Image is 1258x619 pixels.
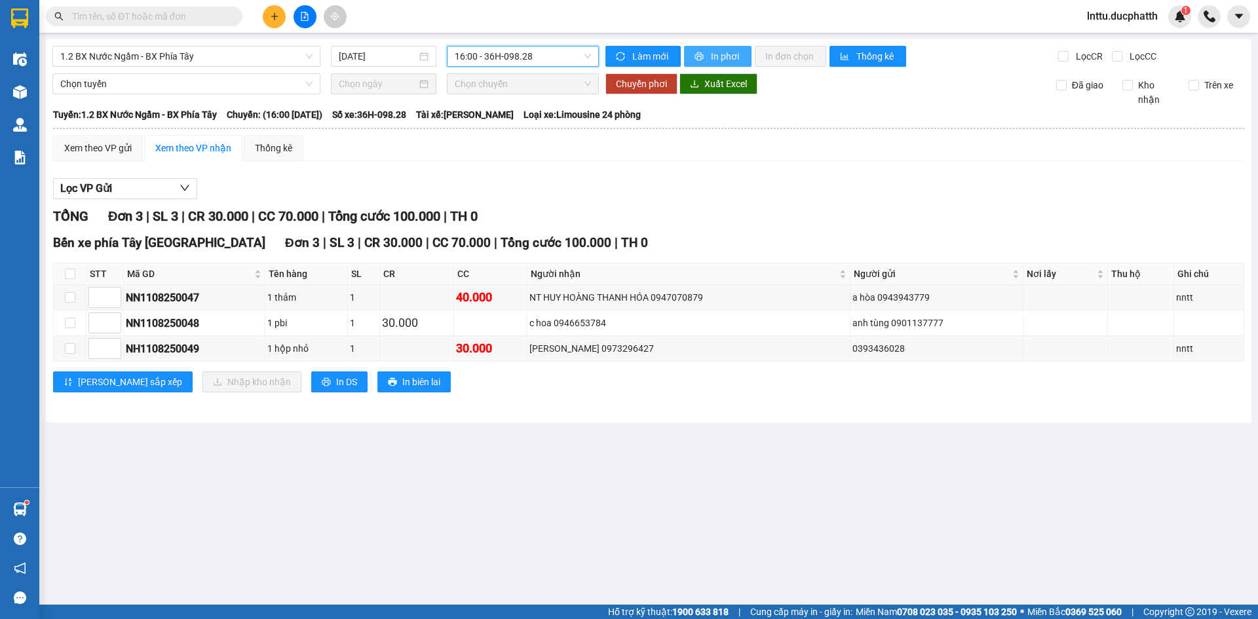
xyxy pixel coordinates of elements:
button: bar-chartThống kê [829,46,906,67]
th: Ghi chú [1174,263,1244,285]
th: STT [86,263,124,285]
button: In đơn chọn [755,46,826,67]
div: 1 hộp nhỏ [267,341,346,356]
span: Người gửi [854,267,1010,281]
b: Tuyến: 1.2 BX Nước Ngầm - BX Phía Tây [53,109,217,120]
span: In phơi [711,49,741,64]
th: Thu hộ [1108,263,1174,285]
span: [PERSON_NAME] sắp xếp [78,375,182,389]
span: up [110,315,118,323]
span: Chuyến: (16:00 [DATE]) [227,107,322,122]
button: downloadNhập kho nhận [202,371,301,392]
span: sort-ascending [64,377,73,388]
strong: 1900 633 818 [672,607,729,617]
span: down [110,350,118,358]
span: Lọc CR [1071,49,1105,64]
div: 1 pbi [267,316,346,330]
td: NN1108250048 [124,310,265,336]
button: downloadXuất Excel [679,73,757,94]
div: Xem theo VP nhận [155,141,231,155]
span: Decrease Value [106,323,121,333]
div: 30.000 [382,314,451,332]
td: NH1108250049 [124,336,265,362]
span: Tài xế: [PERSON_NAME] [416,107,514,122]
span: Làm mới [632,49,670,64]
th: CR [380,263,453,285]
img: icon-new-feature [1174,10,1186,22]
span: Đơn 3 [285,235,320,250]
td: NN1108250047 [124,285,265,310]
button: Chuyển phơi [605,73,677,94]
span: Mã GD [127,267,252,281]
span: Decrease Value [106,348,121,358]
span: | [358,235,361,250]
span: sync [616,52,627,62]
span: Chọn tuyến [60,74,313,94]
button: syncLàm mới [605,46,681,67]
span: Xuất Excel [704,77,747,91]
span: caret-down [1233,10,1245,22]
img: logo-vxr [11,9,28,28]
span: TH 0 [450,208,478,224]
input: Chọn ngày [339,77,417,91]
div: Thống kê [255,141,292,155]
span: notification [14,562,26,574]
span: Lọc VP Gửi [60,180,112,197]
span: CR 30.000 [188,208,248,224]
span: | [181,208,185,224]
img: solution-icon [13,151,27,164]
sup: 1 [1181,6,1191,15]
span: 1 [1183,6,1188,15]
span: Thống kê [856,49,896,64]
div: NN1108250048 [126,315,263,331]
div: [PERSON_NAME] 0973296427 [529,341,848,356]
span: Tổng cước 100.000 [328,208,440,224]
span: up [110,341,118,348]
div: 1 thảm [267,290,346,305]
span: Nơi lấy [1027,267,1094,281]
div: c hoa 0946653784 [529,316,848,330]
th: SL [348,263,380,285]
button: aim [324,5,347,28]
sup: 1 [25,500,29,504]
span: down [180,183,190,193]
span: | [426,235,429,250]
span: copyright [1185,607,1194,616]
span: CC 70.000 [432,235,491,250]
div: nntt [1176,290,1242,305]
span: down [110,299,118,307]
div: 1 [350,290,377,305]
span: Increase Value [106,339,121,348]
div: anh tùng 0901137777 [852,316,1021,330]
span: Người nhận [531,267,837,281]
button: caret-down [1227,5,1250,28]
span: Tổng cước 100.000 [501,235,611,250]
div: a hòa 0943943779 [852,290,1021,305]
button: file-add [294,5,316,28]
div: Xem theo VP gửi [64,141,132,155]
div: NN1108250047 [126,290,263,306]
span: | [615,235,618,250]
span: Kho nhận [1133,78,1179,107]
span: 16:00 - 36H-098.28 [455,47,591,66]
span: | [322,208,325,224]
span: | [146,208,149,224]
strong: 0708 023 035 - 0935 103 250 [897,607,1017,617]
span: ⚪️ [1020,609,1024,614]
div: 30.000 [456,339,525,358]
span: CR 30.000 [364,235,423,250]
span: Cung cấp máy in - giấy in: [750,605,852,619]
span: Bến xe phía Tây [GEOGRAPHIC_DATA] [53,235,265,250]
button: sort-ascending[PERSON_NAME] sắp xếp [53,371,193,392]
span: Miền Nam [856,605,1017,619]
span: | [1132,605,1134,619]
div: 40.000 [456,288,525,307]
span: printer [322,377,331,388]
span: lnttu.ducphatth [1077,8,1168,24]
span: Đã giao [1067,78,1109,92]
span: SL 3 [153,208,178,224]
span: TỔNG [53,208,88,224]
span: SL 3 [330,235,354,250]
th: CC [454,263,527,285]
img: warehouse-icon [13,502,27,516]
